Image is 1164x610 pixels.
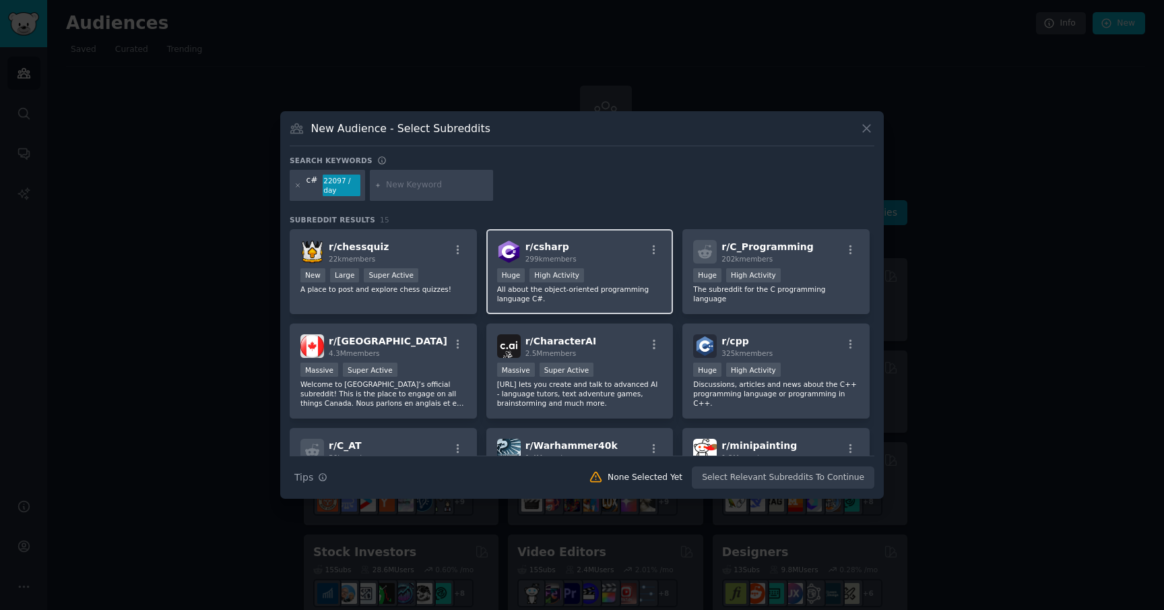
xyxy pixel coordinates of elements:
div: 22097 / day [323,175,360,196]
p: Welcome to [GEOGRAPHIC_DATA]’s official subreddit! This is the place to engage on all things Cana... [300,379,466,408]
h3: New Audience - Select Subreddits [311,121,490,135]
img: Warhammer40k [497,439,521,462]
span: r/ C_Programming [721,241,813,252]
div: High Activity [529,268,584,282]
button: Tips [290,466,332,489]
span: Subreddit Results [290,215,375,224]
p: Discussions, articles and news about the C++ programming language or programming in C++. [693,379,859,408]
p: The subreddit for the C programming language [693,284,859,303]
span: 15 [380,216,389,224]
span: r/ chessquiz [329,241,389,252]
p: [URL] lets you create and talk to advanced AI - language tutors, text adventure games, brainstorm... [497,379,663,408]
span: r/ Warhammer40k [525,440,618,451]
span: 4.3M members [329,349,380,357]
div: c# [306,175,318,196]
span: 325k members [721,349,773,357]
h3: Search keywords [290,156,373,165]
div: Huge [693,363,721,377]
div: Huge [497,268,525,282]
span: r/ CharacterAI [525,336,597,346]
div: Super Active [540,363,594,377]
img: CharacterAI [497,334,521,358]
span: 1.4M members [525,454,577,462]
div: Huge [693,268,721,282]
span: 2.5M members [525,349,577,357]
img: cpp [693,334,717,358]
div: New [300,268,325,282]
div: Massive [300,363,338,377]
div: Super Active [364,268,418,282]
div: High Activity [726,363,781,377]
input: New Keyword [386,179,488,191]
span: 22k members [329,255,375,263]
div: Massive [497,363,535,377]
div: Large [330,268,360,282]
span: 202k members [721,255,773,263]
p: All about the object-oriented programming language C#. [497,284,663,303]
span: Tips [294,470,313,485]
div: None Selected Yet [608,472,682,484]
span: r/ csharp [525,241,569,252]
img: chessquiz [300,240,324,264]
span: 1.2M members [721,454,773,462]
img: minipainting [693,439,717,462]
span: 50k members [329,454,375,462]
p: A place to post and explore chess quizzes! [300,284,466,294]
img: csharp [497,240,521,264]
span: r/ cpp [721,336,748,346]
span: r/ minipainting [721,440,797,451]
div: Super Active [343,363,397,377]
img: canada [300,334,324,358]
span: 299k members [525,255,577,263]
span: r/ C_AT [329,440,362,451]
div: High Activity [726,268,781,282]
span: r/ [GEOGRAPHIC_DATA] [329,336,447,346]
